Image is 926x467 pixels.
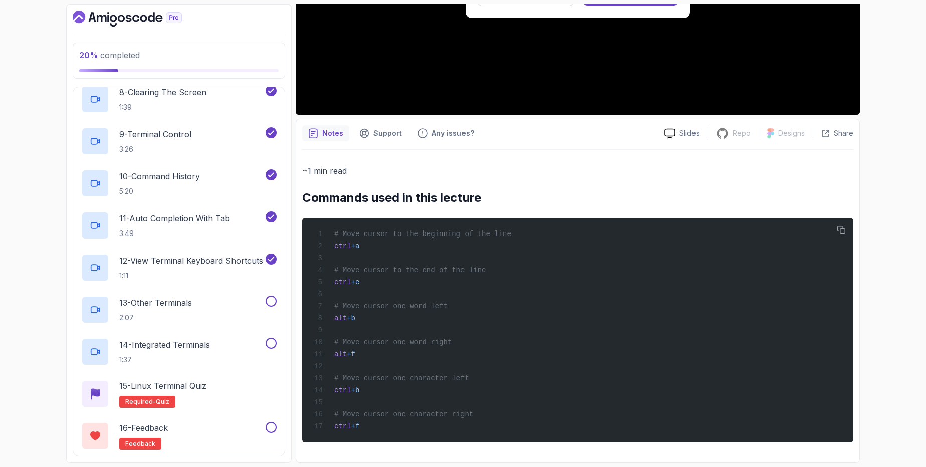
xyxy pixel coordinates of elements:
button: 15-Linux Terminal QuizRequired-quiz [81,380,277,408]
span: + [347,350,351,358]
span: ctrl [334,242,351,250]
p: 8 - Clearing The Screen [119,86,206,98]
span: + [351,386,355,394]
span: + [351,242,355,250]
span: feedback [125,440,155,448]
button: 9-Terminal Control3:26 [81,127,277,155]
span: + [347,314,351,322]
p: 1:37 [119,355,210,365]
a: Slides [656,128,708,139]
p: 12 - View Terminal Keyboard Shortcuts [119,255,263,267]
span: Required- [125,398,156,406]
a: Dashboard [73,11,205,27]
span: ctrl [334,386,351,394]
p: Notes [322,128,343,138]
span: alt [334,350,347,358]
span: completed [79,50,140,60]
p: Any issues? [432,128,474,138]
button: 12-View Terminal Keyboard Shortcuts1:11 [81,254,277,282]
button: 14-Integrated Terminals1:37 [81,338,277,366]
p: Share [834,128,853,138]
span: alt [334,314,347,322]
p: 15 - Linux Terminal Quiz [119,380,206,392]
button: Feedback button [412,125,480,141]
p: 10 - Command History [119,170,200,182]
span: ctrl [334,278,351,286]
span: f [351,350,355,358]
span: ctrl [334,422,351,430]
p: Repo [733,128,751,138]
p: 13 - Other Terminals [119,297,192,309]
button: Support button [353,125,408,141]
p: 5:20 [119,186,200,196]
span: # Move cursor to the beginning of the line [334,230,511,238]
span: # Move cursor one word right [334,338,452,346]
p: 1:11 [119,271,263,281]
button: 11-Auto Completion With Tab3:49 [81,211,277,240]
p: ~1 min read [302,164,853,178]
span: # Move cursor to the end of the line [334,266,486,274]
span: 20 % [79,50,98,60]
p: Designs [778,128,805,138]
p: 3:49 [119,228,230,239]
button: 8-Clearing The Screen1:39 [81,85,277,113]
p: 14 - Integrated Terminals [119,339,210,351]
span: b [355,386,359,394]
p: Support [373,128,402,138]
p: 16 - Feedback [119,422,168,434]
span: quiz [156,398,169,406]
span: # Move cursor one character left [334,374,469,382]
span: b [351,314,355,322]
p: Slides [679,128,700,138]
p: 3:26 [119,144,191,154]
p: 11 - Auto Completion With Tab [119,212,230,224]
span: # Move cursor one word left [334,302,448,310]
span: f [355,422,359,430]
h2: Commands used in this lecture [302,190,853,206]
button: 16-Feedbackfeedback [81,422,277,450]
span: + [351,422,355,430]
button: 13-Other Terminals2:07 [81,296,277,324]
p: 9 - Terminal Control [119,128,191,140]
p: 2:07 [119,313,192,323]
button: 10-Command History5:20 [81,169,277,197]
span: e [355,278,359,286]
button: notes button [302,125,349,141]
span: + [351,278,355,286]
span: # Move cursor one character right [334,410,473,418]
button: Share [813,128,853,138]
p: 1:39 [119,102,206,112]
span: a [355,242,359,250]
